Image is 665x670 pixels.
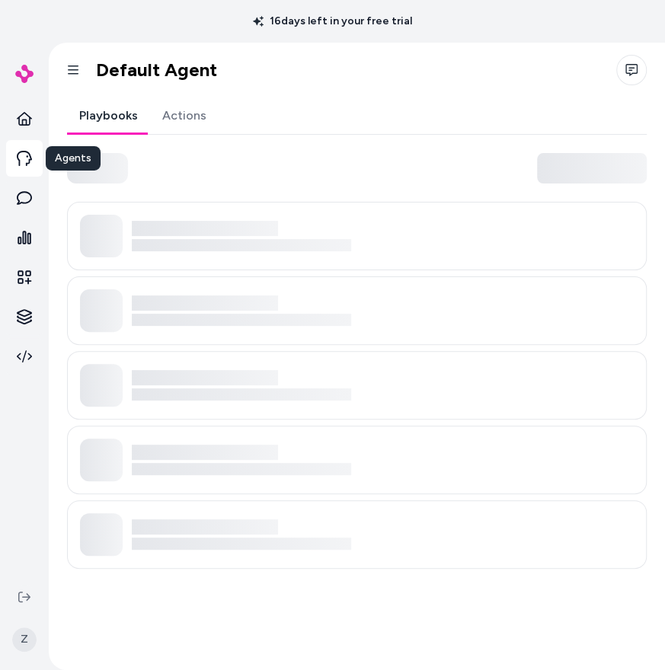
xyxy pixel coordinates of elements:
div: Agents [46,146,101,171]
button: Z [9,615,40,664]
a: Playbooks [67,97,150,134]
a: Actions [150,97,219,134]
span: Z [12,627,37,652]
img: alby Logo [15,65,34,83]
p: 16 days left in your free trial [244,14,421,29]
h1: Default Agent [96,58,217,82]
